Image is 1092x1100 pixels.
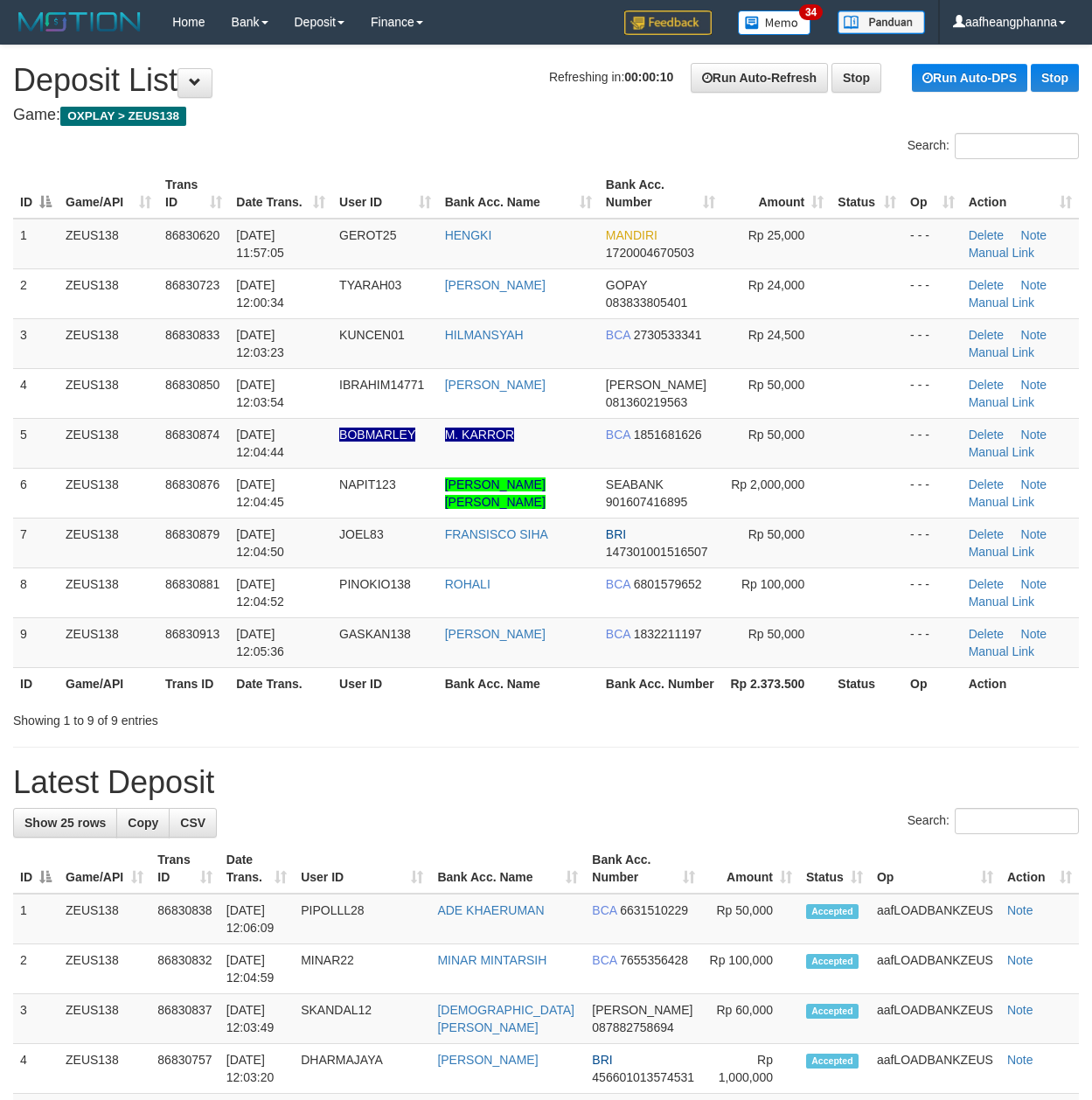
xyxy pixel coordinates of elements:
th: Status [831,667,903,700]
td: Rp 1,000,000 [702,1044,799,1094]
td: DHARMAJAYA [294,1044,430,1094]
span: Copy 083833805401 to clipboard [606,296,687,310]
span: GEROT25 [339,228,396,242]
td: ZEUS138 [59,418,158,468]
span: Show 25 rows [24,816,106,830]
span: Copy 6631510229 to clipboard [620,903,688,917]
td: - - - [903,219,962,269]
label: Search: [908,808,1079,834]
a: [DEMOGRAPHIC_DATA][PERSON_NAME] [437,1003,574,1034]
td: 2 [13,268,59,318]
a: [PERSON_NAME] [PERSON_NAME] [445,477,546,509]
span: BCA [606,577,630,591]
td: PIPOLLL28 [294,894,430,944]
td: ZEUS138 [59,1044,150,1094]
td: ZEUS138 [59,518,158,567]
th: Bank Acc. Number: activate to sort column ascending [599,169,723,219]
th: Amount: activate to sort column ascending [722,169,831,219]
th: Op: activate to sort column ascending [870,844,1000,894]
a: Stop [1031,64,1079,92]
a: Note [1021,428,1047,442]
a: Note [1007,903,1033,917]
a: Run Auto-DPS [912,64,1027,92]
span: Rp 50,000 [748,627,805,641]
td: - - - [903,418,962,468]
th: ID [13,667,59,700]
span: Rp 100,000 [741,577,804,591]
td: Rp 100,000 [702,944,799,994]
span: [DATE] 12:00:34 [236,278,284,310]
td: 1 [13,894,59,944]
a: Note [1021,328,1047,342]
th: Date Trans.: activate to sort column ascending [219,844,294,894]
td: 8 [13,567,59,617]
th: Status: activate to sort column ascending [831,169,903,219]
td: ZEUS138 [59,944,150,994]
a: [PERSON_NAME] [445,378,546,392]
span: [DATE] 12:04:45 [236,477,284,509]
th: Bank Acc. Name: activate to sort column ascending [430,844,585,894]
a: Note [1021,477,1047,491]
td: 3 [13,994,59,1044]
span: Copy 2730533341 to clipboard [634,328,702,342]
td: 4 [13,1044,59,1094]
span: 86830913 [165,627,219,641]
td: ZEUS138 [59,219,158,269]
span: BRI [592,1053,612,1067]
a: Note [1021,378,1047,392]
a: Delete [969,278,1004,292]
span: MANDIRI [606,228,657,242]
th: Trans ID: activate to sort column ascending [158,169,229,219]
span: 86830850 [165,378,219,392]
span: BCA [606,328,630,342]
span: BCA [592,953,616,967]
td: - - - [903,468,962,518]
td: ZEUS138 [59,567,158,617]
span: 86830879 [165,527,219,541]
span: BCA [606,428,630,442]
label: Search: [908,133,1079,159]
td: 5 [13,418,59,468]
span: [PERSON_NAME] [606,378,706,392]
td: 86830832 [150,944,219,994]
h1: Latest Deposit [13,765,1079,800]
a: Manual Link [969,395,1035,409]
span: Rp 24,000 [748,278,805,292]
td: 2 [13,944,59,994]
th: Game/API [59,667,158,700]
a: Delete [969,328,1004,342]
span: Copy 081360219563 to clipboard [606,395,687,409]
th: Game/API: activate to sort column ascending [59,844,150,894]
th: Game/API: activate to sort column ascending [59,169,158,219]
td: - - - [903,318,962,368]
span: Rp 2,000,000 [731,477,804,491]
a: [PERSON_NAME] [445,278,546,292]
td: 4 [13,368,59,418]
span: PINOKIO138 [339,577,411,591]
span: Rp 50,000 [748,378,805,392]
span: IBRAHIM14771 [339,378,424,392]
a: FRANSISCO SIHA [445,527,548,541]
span: [PERSON_NAME] [592,1003,692,1017]
span: Rp 25,000 [748,228,805,242]
a: Show 25 rows [13,808,117,838]
span: 86830881 [165,577,219,591]
th: Action: activate to sort column ascending [1000,844,1079,894]
th: Action [962,667,1079,700]
div: Showing 1 to 9 of 9 entries [13,705,442,729]
th: Rp 2.373.500 [722,667,831,700]
a: HENGKI [445,228,492,242]
td: - - - [903,567,962,617]
td: aafLOADBANKZEUS [870,944,1000,994]
img: Button%20Memo.svg [738,10,811,35]
td: SKANDAL12 [294,994,430,1044]
h1: Deposit List [13,63,1079,98]
th: User ID: activate to sort column ascending [332,169,438,219]
span: [DATE] 11:57:05 [236,228,284,260]
span: CSV [180,816,205,830]
span: [DATE] 12:03:54 [236,378,284,409]
a: Note [1007,1053,1033,1067]
strong: 00:00:10 [624,70,673,84]
td: - - - [903,617,962,667]
span: GOPAY [606,278,647,292]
